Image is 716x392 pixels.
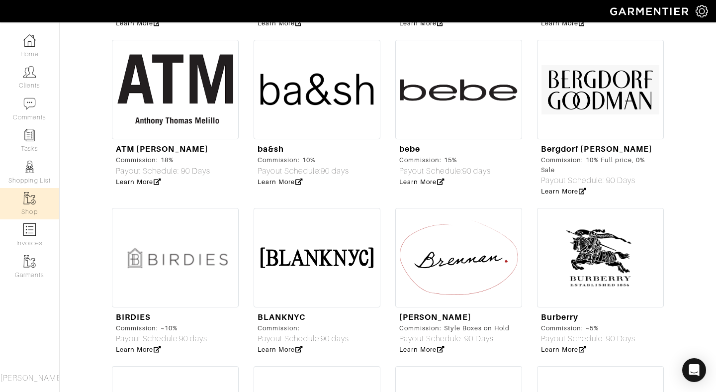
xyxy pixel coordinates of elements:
a: Learn More [399,19,445,27]
a: [PERSON_NAME] [399,312,471,322]
a: ATM [PERSON_NAME] [116,144,208,154]
div: Commission: [258,323,349,333]
img: Brennan%20Studios,%20Brennan%20logotype%20with%20circle,%20Red%20accents.png [395,208,522,307]
img: garments-icon-b7da505a4dc4fd61783c78ac3ca0ef83fa9d6f193b1c9dc38574b1d14d53ca28.png [23,192,36,204]
a: bebe [399,144,420,154]
div: Payout Schedule: [116,333,207,345]
div: Payout Schedule: 90 Days [541,333,635,345]
div: Payout Schedule: [258,333,349,345]
img: garmentier-logo-header-white-b43fb05a5012e4ada735d5af1a66efaba907eab6374d6393d1fbf88cb4ef424d.png [605,2,696,20]
a: Learn More [116,346,161,353]
img: dashboard-icon-dbcd8f5a0b271acd01030246c82b418ddd0df26cd7fceb0bd07c9910d44c42f6.png [23,34,36,47]
a: Burberry [541,312,578,322]
div: Payout Schedule: [399,165,491,177]
img: blank-nyc-logo-vector.png [254,208,380,307]
div: Commission: 10% Full price, 0% Sale [541,155,660,174]
a: Learn More [399,346,445,353]
a: Bergdorf [PERSON_NAME] [541,144,652,154]
img: ba&sh%20logo.png [254,40,380,139]
img: burberry%20logo.png [537,208,664,307]
div: Commission: ~10% [116,323,207,333]
img: orders-icon-0abe47150d42831381b5fb84f609e132dff9fe21cb692f30cb5eec754e2cba89.png [23,223,36,236]
img: stylists-icon-eb353228a002819b7ec25b43dbf5f0378dd9e0616d9560372ff212230b889e62.png [23,161,36,173]
span: 90 days [462,167,491,176]
a: BLANKNYC [258,312,305,322]
a: Learn More [541,188,586,195]
a: Learn More [258,178,303,186]
span: 90 days [321,334,349,343]
a: Learn More [399,178,445,186]
a: Learn More [116,178,161,186]
div: Open Intercom Messenger [682,358,706,382]
img: reminder-icon-8004d30b9f0a5d33ae49ab947aed9ed385cf756f9e5892f1edd6e32f2345188e.png [23,129,36,141]
a: Learn More [116,19,161,27]
img: gear-icon-white-bd11855cb880d31180b6d7d6211b90ccbf57a29d726f0c71d8c61bd08dd39cc2.png [696,5,708,17]
div: Commission: Style Boxes on Hold [399,323,510,333]
span: 90 days [179,334,207,343]
a: Learn More [541,19,586,27]
a: BIRDIES [116,312,151,322]
img: Screen%20Shot%202021-06-21%20at%205.09.06%20PM.png [112,208,239,307]
a: Learn More [258,19,303,27]
div: Commission: 15% [399,155,491,165]
span: 90 days [321,167,349,176]
div: Commission: 10% [258,155,349,165]
img: garments-icon-b7da505a4dc4fd61783c78ac3ca0ef83fa9d6f193b1c9dc38574b1d14d53ca28.png [23,255,36,268]
div: Payout Schedule: [258,165,349,177]
div: Commission: 18% [116,155,210,165]
img: bergdorf.png [537,40,664,139]
img: atm-logo.png [112,40,239,139]
img: comment-icon-a0a6a9ef722e966f86d9cbdc48e553b5cf19dbc54f86b18d962a5391bc8f6eb6.png [23,98,36,110]
img: Bebe_logo_logotype_wordmark.png [395,40,522,139]
a: ba&sh [258,144,284,154]
div: Payout Schedule: 90 Days [399,333,510,345]
div: Payout Schedule: 90 Days [116,165,210,177]
a: Learn More [258,346,303,353]
a: Learn More [541,346,586,353]
div: Commission: ~5% [541,323,635,333]
img: clients-icon-6bae9207a08558b7cb47a8932f037763ab4055f8c8b6bfacd5dc20c3e0201464.png [23,66,36,78]
div: Payout Schedule: 90 Days [541,175,660,187]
